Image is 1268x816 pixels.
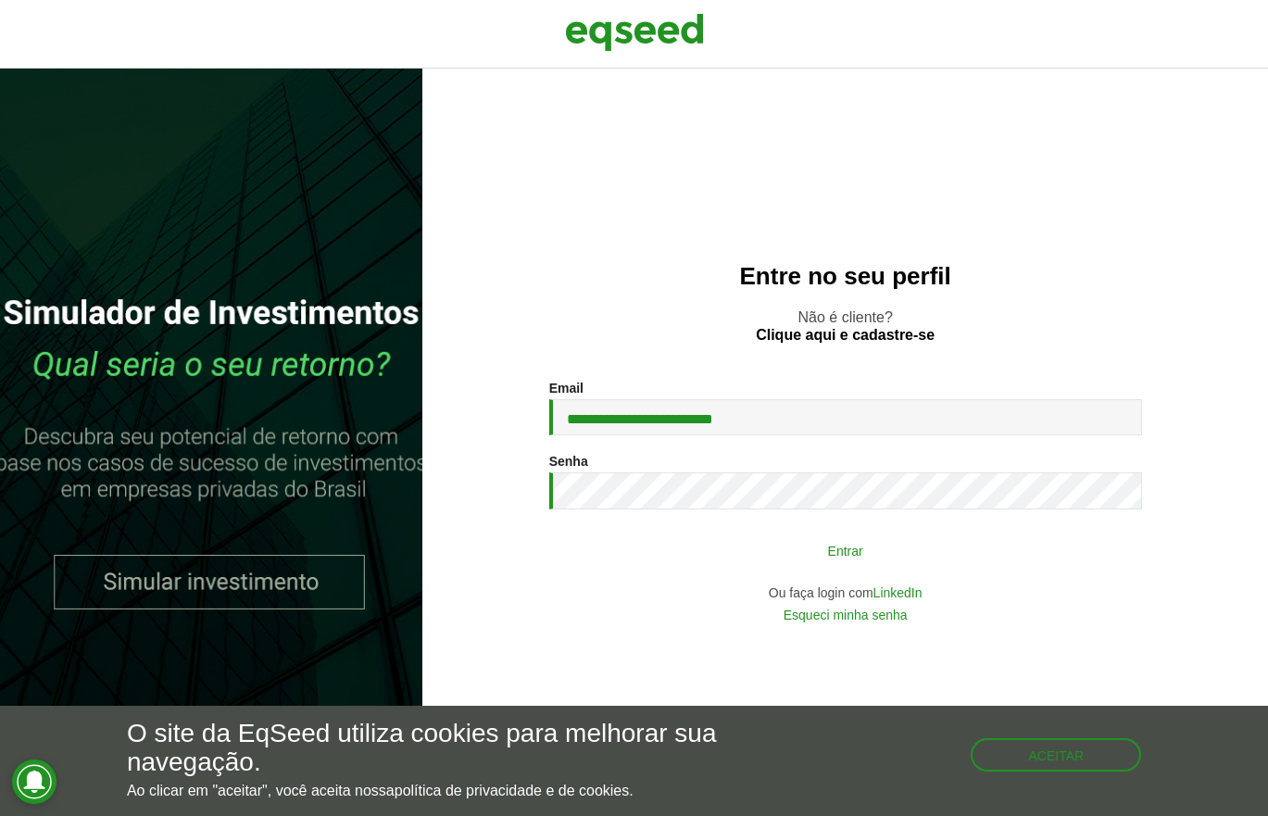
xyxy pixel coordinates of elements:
button: Entrar [605,533,1086,568]
h5: O site da EqSeed utiliza cookies para melhorar sua navegação. [127,720,735,777]
label: Senha [549,455,588,468]
button: Aceitar [971,738,1141,772]
img: EqSeed Logo [565,9,704,56]
div: Ou faça login com [549,586,1142,599]
a: política de privacidade e de cookies [395,784,630,798]
a: Clique aqui e cadastre-se [756,328,935,343]
p: Ao clicar em "aceitar", você aceita nossa . [127,782,735,799]
a: Esqueci minha senha [784,609,908,621]
h2: Entre no seu perfil [459,263,1231,290]
label: Email [549,382,584,395]
a: LinkedIn [873,586,923,599]
p: Não é cliente? [459,308,1231,344]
